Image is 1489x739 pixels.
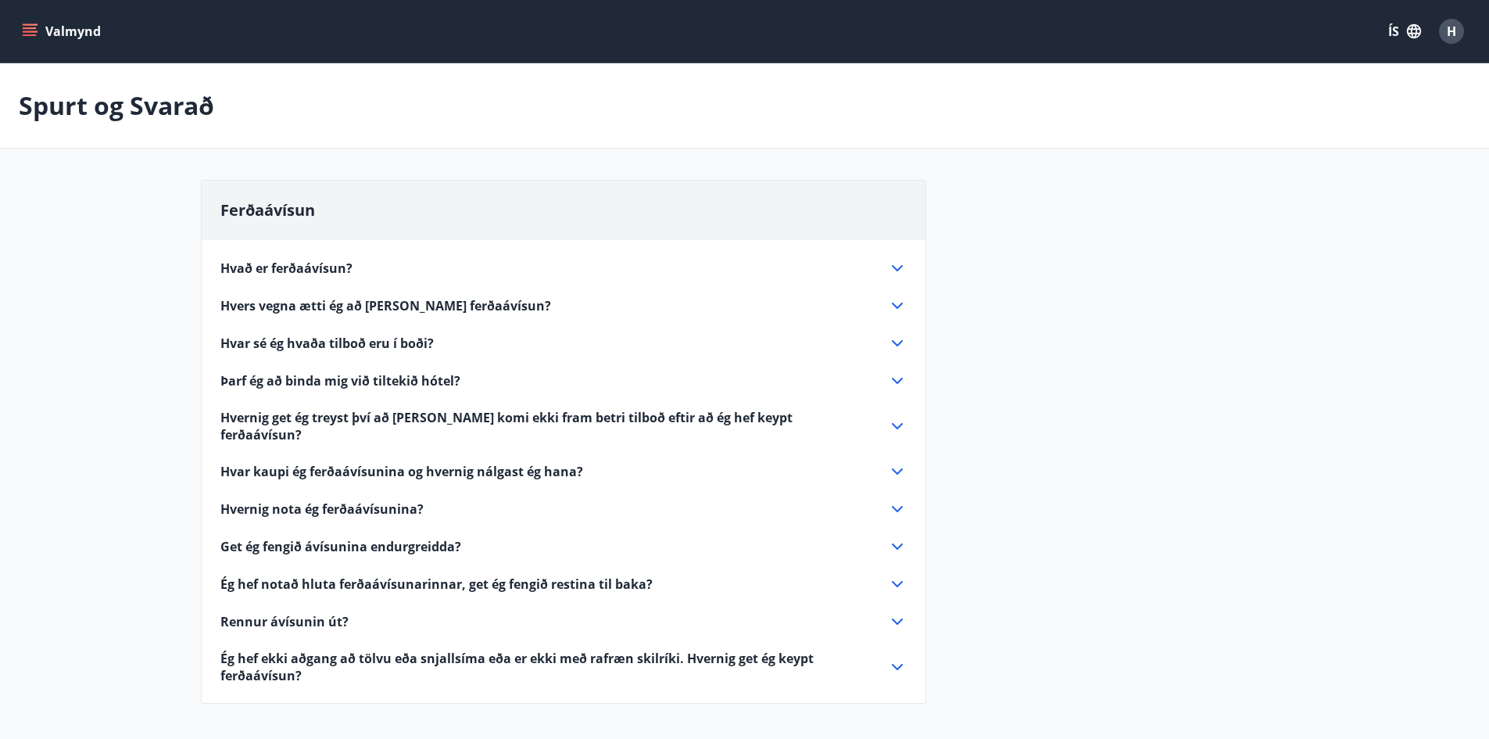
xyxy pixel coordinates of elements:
[220,576,653,593] span: Ég hef notað hluta ferðaávísunarinnar, get ég fengið restina til baka?
[19,88,214,123] p: Spurt og Svarað
[220,650,907,684] div: Ég hef ekki aðgang að tölvu eða snjallsíma eða er ekki með rafræn skilríki. Hvernig get ég keypt ...
[220,199,315,221] span: Ferðaávísun
[220,537,907,556] div: Get ég fengið ávísunina endurgreidda?
[220,260,353,277] span: Hvað er ferðaávísun?
[220,538,461,555] span: Get ég fengið ávísunina endurgreidda?
[220,613,349,630] span: Rennur ávísunin út?
[220,371,907,390] div: Þarf ég að binda mig við tiltekið hótel?
[220,462,907,481] div: Hvar kaupi ég ferðaávísunina og hvernig nálgast ég hana?
[220,500,907,518] div: Hvernig nota ég ferðaávísunina?
[220,296,907,315] div: Hvers vegna ætti ég að [PERSON_NAME] ferðaávísun?
[220,372,460,389] span: Þarf ég að binda mig við tiltekið hótel?
[220,409,869,443] span: Hvernig get ég treyst því að [PERSON_NAME] komi ekki fram betri tilboð eftir að ég hef keypt ferð...
[220,409,907,443] div: Hvernig get ég treyst því að [PERSON_NAME] komi ekki fram betri tilboð eftir að ég hef keypt ferð...
[1447,23,1456,40] span: H
[220,463,583,480] span: Hvar kaupi ég ferðaávísunina og hvernig nálgast ég hana?
[220,650,869,684] span: Ég hef ekki aðgang að tölvu eða snjallsíma eða er ekki með rafræn skilríki. Hvernig get ég keypt ...
[220,297,551,314] span: Hvers vegna ætti ég að [PERSON_NAME] ferðaávísun?
[220,500,424,518] span: Hvernig nota ég ferðaávísunina?
[19,17,107,45] button: menu
[220,334,907,353] div: Hvar sé ég hvaða tilboð eru í boði?
[1380,17,1430,45] button: ÍS
[220,612,907,631] div: Rennur ávísunin út?
[220,575,907,594] div: Ég hef notað hluta ferðaávísunarinnar, get ég fengið restina til baka?
[220,335,434,352] span: Hvar sé ég hvaða tilboð eru í boði?
[220,259,907,278] div: Hvað er ferðaávísun?
[1433,13,1470,50] button: H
